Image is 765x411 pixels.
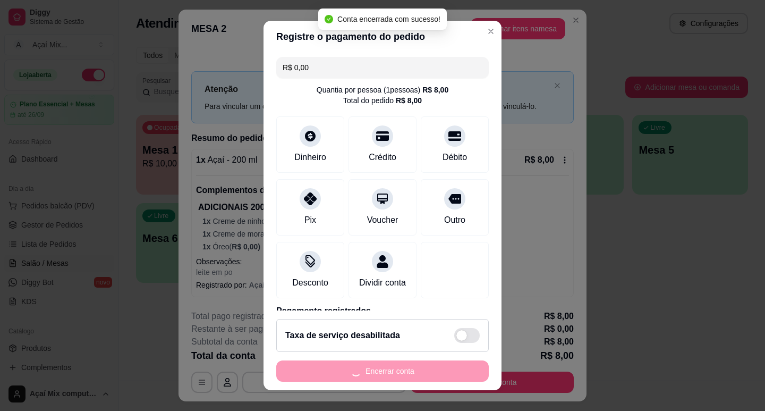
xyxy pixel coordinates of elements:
div: Voucher [367,214,398,227]
div: R$ 8,00 [422,85,448,95]
h2: Taxa de serviço desabilitada [285,329,400,342]
div: Total do pedido [343,95,422,106]
div: Débito [443,151,467,164]
div: Outro [444,214,465,227]
button: Close [482,23,499,40]
div: Pix [304,214,316,227]
div: Dinheiro [294,151,326,164]
header: Registre o pagamento do pedido [263,21,501,53]
div: R$ 8,00 [396,95,422,106]
div: Crédito [369,151,396,164]
span: check-circle [325,15,333,23]
div: Quantia por pessoa ( 1 pessoas) [317,85,448,95]
p: Pagamento registrados [276,305,489,317]
span: Conta encerrada com sucesso! [337,15,440,23]
input: Ex.: hambúrguer de cordeiro [283,57,482,78]
div: Desconto [292,276,328,289]
div: Dividir conta [359,276,406,289]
